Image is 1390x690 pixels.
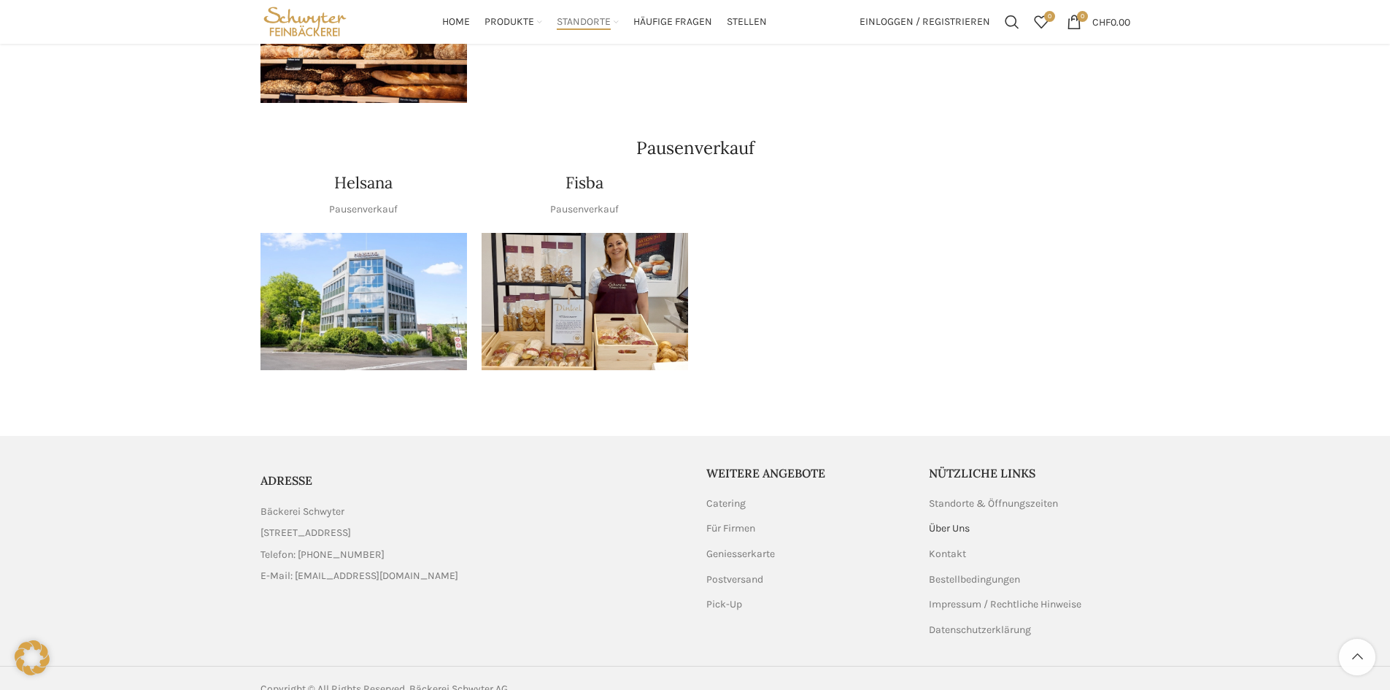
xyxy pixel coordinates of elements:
[482,233,688,371] div: 1 / 1
[260,525,351,541] span: [STREET_ADDRESS]
[706,497,747,511] a: Catering
[929,547,968,561] a: Kontakt
[260,504,344,520] span: Bäckerei Schwyter
[557,7,619,37] a: Standorte
[557,15,611,29] span: Standorte
[260,233,467,371] img: image.imageWidth__1140
[706,547,776,561] a: Geniesserkarte
[1092,15,1111,28] span: CHF
[1077,11,1088,22] span: 0
[929,497,1059,511] a: Standorte & Öffnungszeiten
[357,7,852,37] div: Main navigation
[929,465,1130,481] h5: Nützliche Links
[860,17,990,27] span: Einloggen / Registrieren
[260,139,1130,157] h2: Pausenverkauf
[1092,15,1130,28] bdi: 0.00
[929,623,1032,637] a: Datenschutzerklärung
[260,547,684,563] a: List item link
[706,572,765,587] a: Postversand
[550,202,619,218] p: Pausenverkauf
[329,202,398,218] p: Pausenverkauf
[260,15,350,27] a: Site logo
[1339,639,1375,675] a: Scroll to top button
[997,7,1027,37] a: Suchen
[1027,7,1056,37] div: Meine Wunschliste
[929,597,1083,612] a: Impressum / Rechtliche Hinweise
[442,7,470,37] a: Home
[727,7,767,37] a: Stellen
[706,465,908,481] h5: Weitere Angebote
[633,15,712,29] span: Häufige Fragen
[482,233,688,371] img: 20230228_153619-1-800x800
[260,568,458,584] span: E-Mail: [EMAIL_ADDRESS][DOMAIN_NAME]
[484,15,534,29] span: Produkte
[852,7,997,37] a: Einloggen / Registrieren
[633,7,712,37] a: Häufige Fragen
[334,172,393,194] h4: Helsana
[1059,7,1138,37] a: 0 CHF0.00
[565,172,603,194] h4: Fisba
[929,572,1022,587] a: Bestellbedingungen
[260,233,467,371] div: 1 / 1
[1044,11,1055,22] span: 0
[1027,7,1056,37] a: 0
[260,473,312,488] span: ADRESSE
[442,15,470,29] span: Home
[727,15,767,29] span: Stellen
[929,521,971,536] a: Über Uns
[706,521,757,536] a: Für Firmen
[706,597,744,612] a: Pick-Up
[484,7,542,37] a: Produkte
